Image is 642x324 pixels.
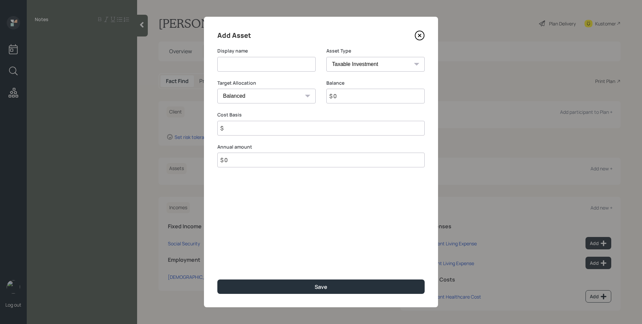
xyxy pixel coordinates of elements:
label: Annual amount [217,144,425,150]
button: Save [217,279,425,294]
label: Asset Type [326,48,425,54]
label: Balance [326,80,425,86]
label: Target Allocation [217,80,316,86]
label: Cost Basis [217,111,425,118]
h4: Add Asset [217,30,251,41]
div: Save [315,283,327,291]
label: Display name [217,48,316,54]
